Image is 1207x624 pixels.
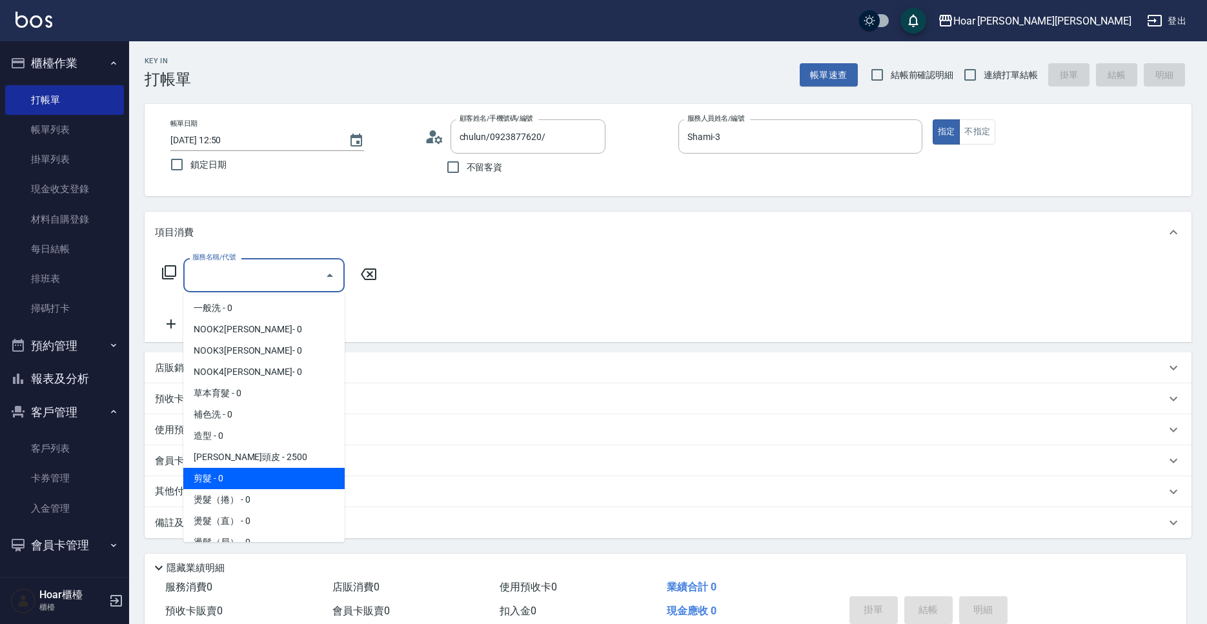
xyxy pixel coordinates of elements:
[145,414,1192,445] div: 使用預收卡
[183,447,345,468] span: [PERSON_NAME]頭皮 - 2500
[667,581,716,593] span: 業績合計 0
[5,494,124,523] a: 入金管理
[5,264,124,294] a: 排班表
[5,362,124,396] button: 報表及分析
[933,119,960,145] button: 指定
[155,423,203,437] p: 使用預收卡
[5,294,124,323] a: 掃碼打卡
[183,297,345,319] span: 一般洗 - 0
[687,114,744,123] label: 服務人員姓名/編號
[5,234,124,264] a: 每日結帳
[155,392,203,406] p: 預收卡販賣
[467,161,503,174] span: 不留客資
[145,476,1192,507] div: 其他付款方式入金可用餘額: 0
[145,57,191,65] h2: Key In
[183,425,345,447] span: 造型 - 0
[183,489,345,510] span: 燙髮（捲） - 0
[5,85,124,115] a: 打帳單
[155,361,194,375] p: 店販銷售
[183,319,345,340] span: NOOK2[PERSON_NAME]- 0
[959,119,995,145] button: 不指定
[145,212,1192,253] div: 項目消費
[183,383,345,404] span: 草本育髮 - 0
[5,329,124,363] button: 預約管理
[192,252,236,262] label: 服務名稱/代號
[933,8,1137,34] button: Hoar [PERSON_NAME][PERSON_NAME]
[1142,9,1192,33] button: 登出
[183,361,345,383] span: NOOK4[PERSON_NAME]- 0
[10,588,36,614] img: Person
[15,12,52,28] img: Logo
[984,68,1038,82] span: 連續打單結帳
[183,532,345,553] span: 燙髮（局） - 0
[155,226,194,239] p: 項目消費
[183,340,345,361] span: NOOK3[PERSON_NAME]- 0
[953,13,1131,29] div: Hoar [PERSON_NAME][PERSON_NAME]
[891,68,954,82] span: 結帳前確認明細
[183,468,345,489] span: 剪髮 - 0
[155,485,274,499] p: 其他付款方式
[5,463,124,493] a: 卡券管理
[145,70,191,88] h3: 打帳單
[39,601,105,613] p: 櫃檯
[5,145,124,174] a: 掛單列表
[183,404,345,425] span: 補色洗 - 0
[165,581,212,593] span: 服務消費 0
[5,396,124,429] button: 客戶管理
[190,158,227,172] span: 鎖定日期
[800,63,858,87] button: 帳單速查
[332,581,380,593] span: 店販消費 0
[145,352,1192,383] div: 店販銷售
[5,174,124,204] a: 現金收支登錄
[900,8,926,34] button: save
[155,516,203,530] p: 備註及來源
[5,115,124,145] a: 帳單列表
[332,605,390,617] span: 會員卡販賣 0
[319,265,340,286] button: Close
[170,130,336,151] input: YYYY/MM/DD hh:mm
[500,605,536,617] span: 扣入金 0
[170,119,198,128] label: 帳單日期
[5,434,124,463] a: 客戶列表
[500,581,557,593] span: 使用預收卡 0
[167,561,225,575] p: 隱藏業績明細
[145,445,1192,476] div: 會員卡銷售
[145,383,1192,414] div: 預收卡販賣
[5,46,124,80] button: 櫃檯作業
[145,507,1192,538] div: 備註及來源
[155,454,203,468] p: 會員卡銷售
[39,589,105,601] h5: Hoar櫃檯
[460,114,533,123] label: 顧客姓名/手機號碼/編號
[341,125,372,156] button: Choose date, selected date is 2025-10-11
[5,205,124,234] a: 材料自購登錄
[5,528,124,562] button: 會員卡管理
[667,605,716,617] span: 現金應收 0
[183,510,345,532] span: 燙髮（直） - 0
[165,605,223,617] span: 預收卡販賣 0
